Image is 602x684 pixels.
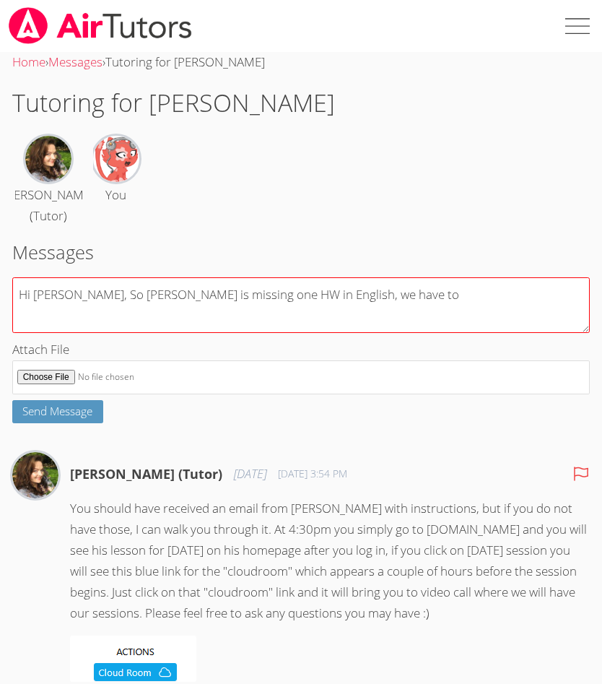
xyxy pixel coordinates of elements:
[22,404,92,418] span: Send Message
[93,136,139,182] img: Yuliya Shekhtman
[12,341,69,358] span: Attach File
[278,467,347,481] span: [DATE] 3:54 PM
[70,464,222,484] h4: [PERSON_NAME] (Tutor)
[7,7,193,44] img: airtutors_banner-c4298cdbf04f3fff15de1276eac7730deb9818008684d7c2e4769d2f7ddbe033.png
[12,452,58,498] img: Diana Carle
[12,52,590,73] div: › ›
[12,277,590,333] textarea: Hi [PERSON_NAME], So [PERSON_NAME] is missing one HW in English, we have to
[12,53,45,70] a: Home
[12,85,590,121] h1: Tutoring for [PERSON_NAME]
[48,53,102,70] a: Messages
[70,636,196,682] img: Screenshot 2025-09-04 185219.png
[12,400,104,424] button: Send Message
[70,498,590,623] p: You should have received an email from [PERSON_NAME] with instructions, but if you do not have th...
[12,238,590,266] h2: Messages
[105,53,265,70] span: Tutoring for [PERSON_NAME]
[105,185,126,206] div: You
[234,464,266,485] span: [DATE]
[12,360,590,394] input: Attach File
[3,185,94,227] div: [PERSON_NAME] (Tutor)
[25,136,71,182] img: Diana Carle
